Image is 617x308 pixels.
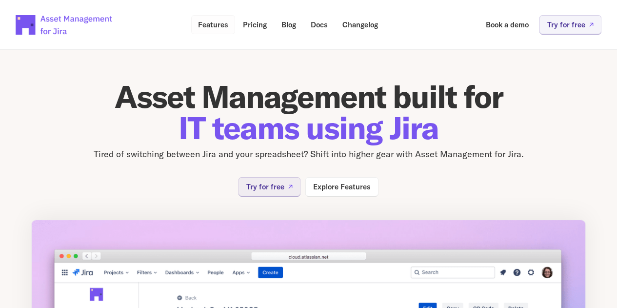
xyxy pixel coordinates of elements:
[281,21,296,28] p: Blog
[486,21,529,28] p: Book a demo
[191,15,235,34] a: Features
[179,108,438,147] span: IT teams using Jira
[246,183,284,190] p: Try for free
[479,15,536,34] a: Book a demo
[304,15,335,34] a: Docs
[198,21,228,28] p: Features
[236,15,274,34] a: Pricing
[336,15,385,34] a: Changelog
[31,147,586,162] p: Tired of switching between Jira and your spreadsheet? Shift into higher gear with Asset Managemen...
[243,21,267,28] p: Pricing
[311,21,328,28] p: Docs
[313,183,371,190] p: Explore Features
[342,21,378,28] p: Changelog
[539,15,601,34] a: Try for free
[547,21,585,28] p: Try for free
[239,177,300,196] a: Try for free
[275,15,303,34] a: Blog
[305,177,378,196] a: Explore Features
[31,81,586,144] h1: Asset Management built for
